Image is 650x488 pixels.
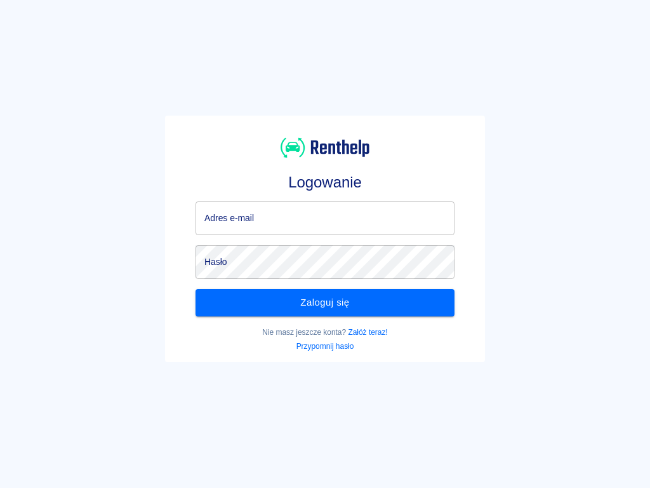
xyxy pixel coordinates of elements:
[196,173,454,191] h3: Logowanie
[196,289,454,316] button: Zaloguj się
[196,327,454,338] p: Nie masz jeszcze konta?
[296,342,354,351] a: Przypomnij hasło
[281,136,369,159] img: Renthelp logo
[348,328,387,337] a: Załóż teraz!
